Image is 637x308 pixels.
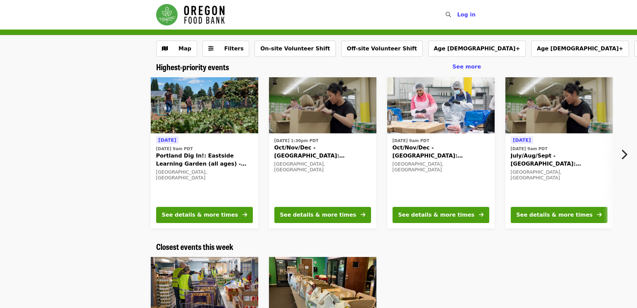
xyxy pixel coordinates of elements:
[156,240,233,252] span: Closest events this week
[156,61,229,73] span: Highest-priority events
[156,41,197,57] button: Show map view
[274,138,319,144] time: [DATE] 1:30pm PDT
[269,77,376,134] img: Oct/Nov/Dec - Portland: Repack/Sort (age 8+) organized by Oregon Food Bank
[597,212,602,218] i: arrow-right icon
[393,207,489,223] button: See details & more times
[151,62,487,72] div: Highest-priority events
[531,41,629,57] button: Age [DEMOGRAPHIC_DATA]+
[156,4,225,26] img: Oregon Food Bank - Home
[156,152,253,168] span: Portland Dig In!: Eastside Learning Garden (all ages) - Aug/Sept/Oct
[208,45,214,52] i: sliders-h icon
[151,77,258,228] a: See details for "Portland Dig In!: Eastside Learning Garden (all ages) - Aug/Sept/Oct"
[255,41,335,57] button: On-site Volunteer Shift
[428,41,526,57] button: Age [DEMOGRAPHIC_DATA]+
[393,161,489,173] div: [GEOGRAPHIC_DATA], [GEOGRAPHIC_DATA]
[361,212,365,218] i: arrow-right icon
[387,77,495,134] img: Oct/Nov/Dec - Beaverton: Repack/Sort (age 10+) organized by Oregon Food Bank
[341,41,423,57] button: Off-site Volunteer Shift
[511,152,607,168] span: July/Aug/Sept - [GEOGRAPHIC_DATA]: Repack/Sort (age [DEMOGRAPHIC_DATA]+)
[156,169,253,181] div: [GEOGRAPHIC_DATA], [GEOGRAPHIC_DATA]
[274,161,371,173] div: [GEOGRAPHIC_DATA], [GEOGRAPHIC_DATA]
[511,207,607,223] button: See details & more times
[156,207,253,223] button: See details & more times
[280,211,356,219] div: See details & more times
[387,77,495,228] a: See details for "Oct/Nov/Dec - Beaverton: Repack/Sort (age 10+)"
[452,63,481,71] a: See more
[452,63,481,70] span: See more
[393,138,429,144] time: [DATE] 9am PDT
[455,7,460,23] input: Search
[479,212,484,218] i: arrow-right icon
[156,146,193,152] time: [DATE] 9am PDT
[511,169,607,181] div: [GEOGRAPHIC_DATA], [GEOGRAPHIC_DATA]
[274,144,371,160] span: Oct/Nov/Dec - [GEOGRAPHIC_DATA]: Repack/Sort (age [DEMOGRAPHIC_DATA]+)
[156,242,233,252] a: Closest events this week
[615,145,637,164] button: Next item
[158,137,176,143] span: [DATE]
[505,77,613,228] a: See details for "July/Aug/Sept - Portland: Repack/Sort (age 8+)"
[202,41,249,57] button: Filters (0 selected)
[162,211,238,219] div: See details & more times
[393,144,489,160] span: Oct/Nov/Dec - [GEOGRAPHIC_DATA]: Repack/Sort (age [DEMOGRAPHIC_DATA]+)
[242,212,247,218] i: arrow-right icon
[446,11,451,18] i: search icon
[505,77,613,134] img: July/Aug/Sept - Portland: Repack/Sort (age 8+) organized by Oregon Food Bank
[621,148,627,161] i: chevron-right icon
[156,62,229,72] a: Highest-priority events
[457,11,475,18] span: Log in
[151,77,258,134] img: Portland Dig In!: Eastside Learning Garden (all ages) - Aug/Sept/Oct organized by Oregon Food Bank
[516,211,593,219] div: See details & more times
[162,45,168,52] i: map icon
[224,45,244,52] span: Filters
[511,146,548,152] time: [DATE] 9am PDT
[274,207,371,223] button: See details & more times
[513,137,531,143] span: [DATE]
[179,45,191,52] span: Map
[151,242,487,252] div: Closest events this week
[269,77,376,228] a: See details for "Oct/Nov/Dec - Portland: Repack/Sort (age 8+)"
[452,8,481,21] button: Log in
[398,211,474,219] div: See details & more times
